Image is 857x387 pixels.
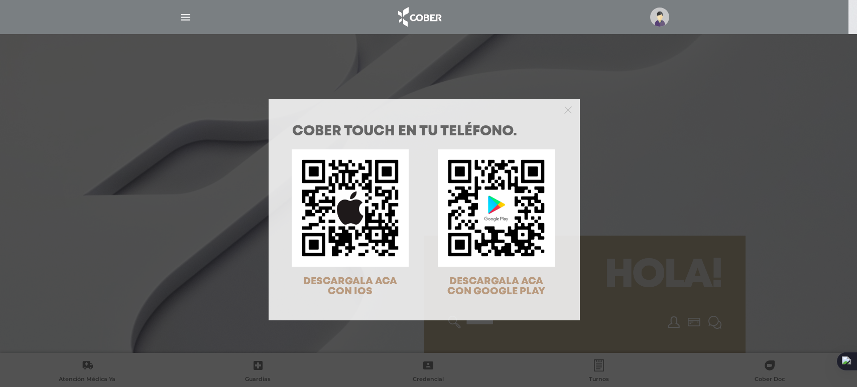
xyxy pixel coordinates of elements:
button: Close [564,105,572,114]
span: DESCARGALA ACA CON GOOGLE PLAY [447,277,545,296]
img: qr-code [438,149,555,266]
span: DESCARGALA ACA CON IOS [303,277,397,296]
h1: COBER TOUCH en tu teléfono. [292,125,556,139]
img: qr-code [292,149,409,266]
